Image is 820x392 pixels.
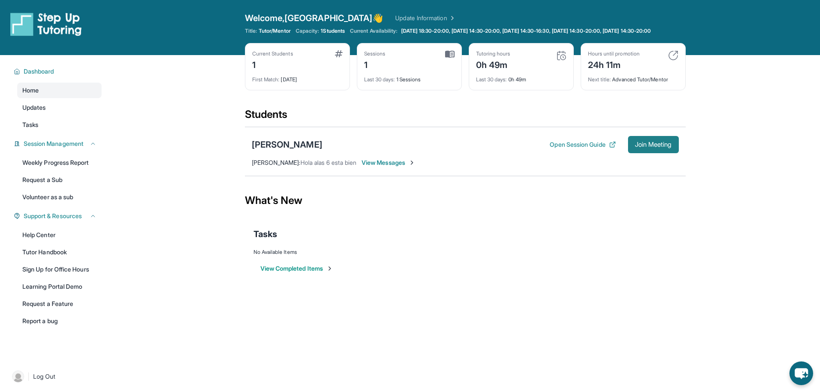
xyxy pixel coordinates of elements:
[259,28,291,34] span: Tutor/Mentor
[588,76,611,83] span: Next title :
[635,142,672,147] span: Join Meeting
[17,227,102,243] a: Help Center
[476,76,507,83] span: Last 30 days :
[28,371,30,382] span: |
[24,212,82,220] span: Support & Resources
[245,12,384,24] span: Welcome, [GEOGRAPHIC_DATA] 👋
[17,155,102,170] a: Weekly Progress Report
[22,120,38,129] span: Tasks
[321,28,345,34] span: 1 Students
[24,67,54,76] span: Dashboard
[17,117,102,133] a: Tasks
[335,50,343,57] img: card
[476,50,511,57] div: Tutoring hours
[401,28,651,34] span: [DATE] 18:30-20:00, [DATE] 14:30-20:00, [DATE] 14:30-16:30, [DATE] 14:30-20:00, [DATE] 14:30-20:00
[252,76,280,83] span: First Match :
[20,139,96,148] button: Session Management
[22,86,39,95] span: Home
[24,139,84,148] span: Session Management
[588,57,640,71] div: 24h 11m
[364,76,395,83] span: Last 30 days :
[245,182,686,219] div: What's New
[17,189,102,205] a: Volunteer as a sub
[445,50,455,58] img: card
[476,71,566,83] div: 0h 49m
[300,159,356,166] span: Hola alas 6 esta bien
[9,367,102,386] a: |Log Out
[399,28,653,34] a: [DATE] 18:30-20:00, [DATE] 14:30-20:00, [DATE] 14:30-16:30, [DATE] 14:30-20:00, [DATE] 14:30-20:00
[408,159,415,166] img: Chevron-Right
[550,140,616,149] button: Open Session Guide
[20,212,96,220] button: Support & Resources
[350,28,397,34] span: Current Availability:
[668,50,678,61] img: card
[260,264,333,273] button: View Completed Items
[362,158,415,167] span: View Messages
[364,50,386,57] div: Sessions
[588,71,678,83] div: Advanced Tutor/Mentor
[364,71,455,83] div: 1 Sessions
[556,50,566,61] img: card
[17,296,102,312] a: Request a Feature
[245,108,686,127] div: Students
[33,372,56,381] span: Log Out
[254,228,277,240] span: Tasks
[10,12,82,36] img: logo
[17,100,102,115] a: Updates
[447,14,456,22] img: Chevron Right
[628,136,679,153] button: Join Meeting
[588,50,640,57] div: Hours until promotion
[20,67,96,76] button: Dashboard
[17,279,102,294] a: Learning Portal Demo
[364,57,386,71] div: 1
[296,28,319,34] span: Capacity:
[252,159,300,166] span: [PERSON_NAME] :
[252,71,343,83] div: [DATE]
[17,83,102,98] a: Home
[395,14,455,22] a: Update Information
[17,244,102,260] a: Tutor Handbook
[254,249,677,256] div: No Available Items
[17,262,102,277] a: Sign Up for Office Hours
[245,28,257,34] span: Title:
[252,57,293,71] div: 1
[17,172,102,188] a: Request a Sub
[12,370,24,383] img: user-img
[252,139,322,151] div: [PERSON_NAME]
[22,103,46,112] span: Updates
[17,313,102,329] a: Report a bug
[252,50,293,57] div: Current Students
[476,57,511,71] div: 0h 49m
[789,361,813,385] button: chat-button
